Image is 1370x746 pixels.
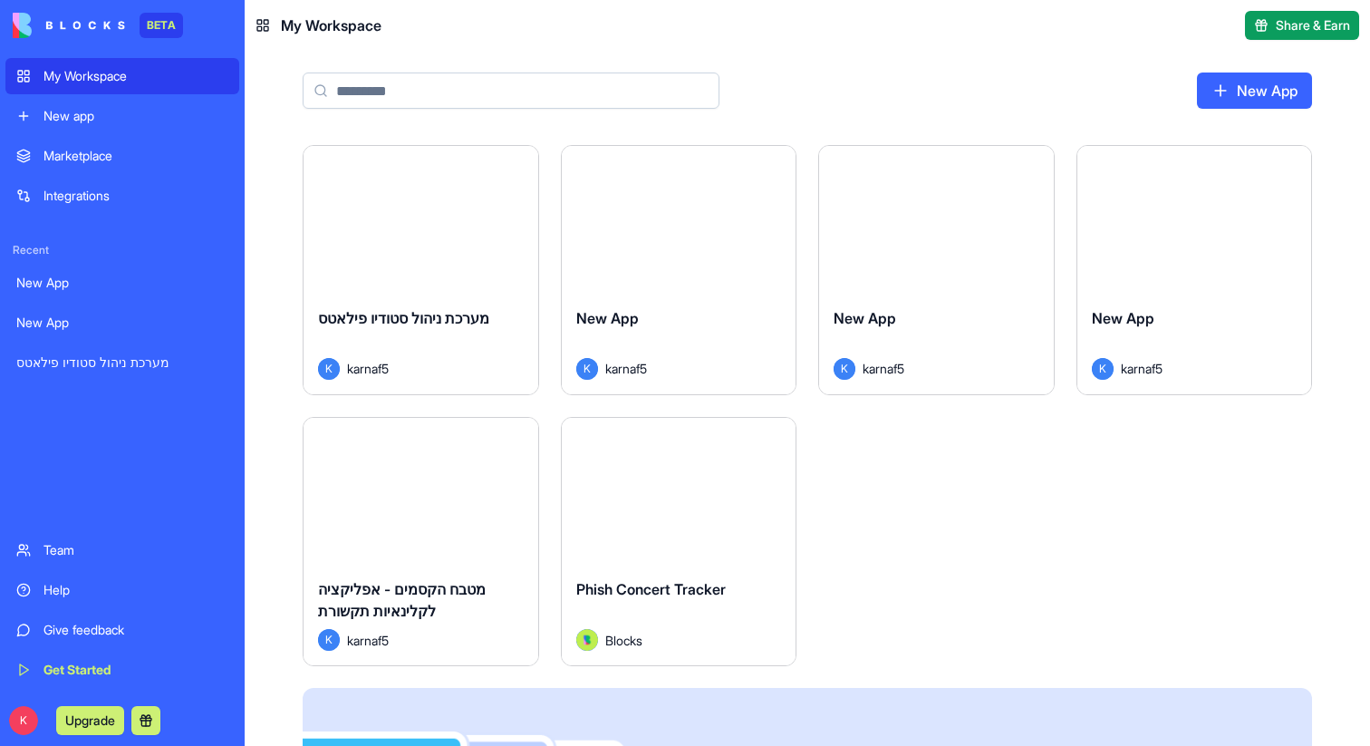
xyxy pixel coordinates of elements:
span: Recent [5,243,239,257]
a: My Workspace [5,58,239,94]
a: Help [5,572,239,608]
button: Share & Earn [1245,11,1359,40]
div: My Workspace [43,67,228,85]
a: New App [5,305,239,341]
div: Give feedback [43,621,228,639]
span: New App [1092,309,1154,327]
div: Marketplace [43,147,228,165]
div: BETA [140,13,183,38]
div: New app [43,107,228,125]
div: מערכת ניהול סטודיו פילאטס [16,354,228,372]
a: New App [5,265,239,301]
a: מערכת ניהול סטודיו פילאטס [5,344,239,381]
a: New app [5,98,239,134]
span: K [1092,358,1114,380]
div: New App [16,274,228,292]
a: Get Started [5,652,239,688]
span: K [318,629,340,651]
a: מערכת ניהול סטודיו פילאטסKkarnaf5 [303,145,539,395]
span: Phish Concert Tracker [576,580,726,598]
span: karnaf5 [1121,359,1163,378]
a: New App [1197,73,1312,109]
img: logo [13,13,125,38]
span: K [318,358,340,380]
a: Marketplace [5,138,239,174]
div: Get Started [43,661,228,679]
a: מטבח הקסמים - אפליקציה לקלינאיות תקשורתKkarnaf5 [303,417,539,667]
span: karnaf5 [605,359,647,378]
img: Avatar [576,629,598,651]
a: Integrations [5,178,239,214]
span: New App [576,309,639,327]
span: K [834,358,855,380]
a: Team [5,532,239,568]
span: karnaf5 [347,631,389,650]
a: Phish Concert TrackerAvatarBlocks [561,417,797,667]
a: BETA [13,13,183,38]
div: Team [43,541,228,559]
div: Help [43,581,228,599]
span: Blocks [605,631,642,650]
span: karnaf5 [347,359,389,378]
span: New App [834,309,896,327]
a: Give feedback [5,612,239,648]
span: karnaf5 [863,359,904,378]
span: מטבח הקסמים - אפליקציה לקלינאיות תקשורת [318,580,486,620]
a: Upgrade [56,711,124,729]
a: New AppKkarnaf5 [1076,145,1313,395]
span: מערכת ניהול סטודיו פילאטס [318,309,489,327]
a: New AppKkarnaf5 [818,145,1055,395]
a: New AppKkarnaf5 [561,145,797,395]
button: Upgrade [56,706,124,735]
span: K [576,358,598,380]
div: Integrations [43,187,228,205]
span: Share & Earn [1276,16,1350,34]
span: K [9,706,38,735]
span: My Workspace [281,15,381,36]
div: New App [16,314,228,332]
